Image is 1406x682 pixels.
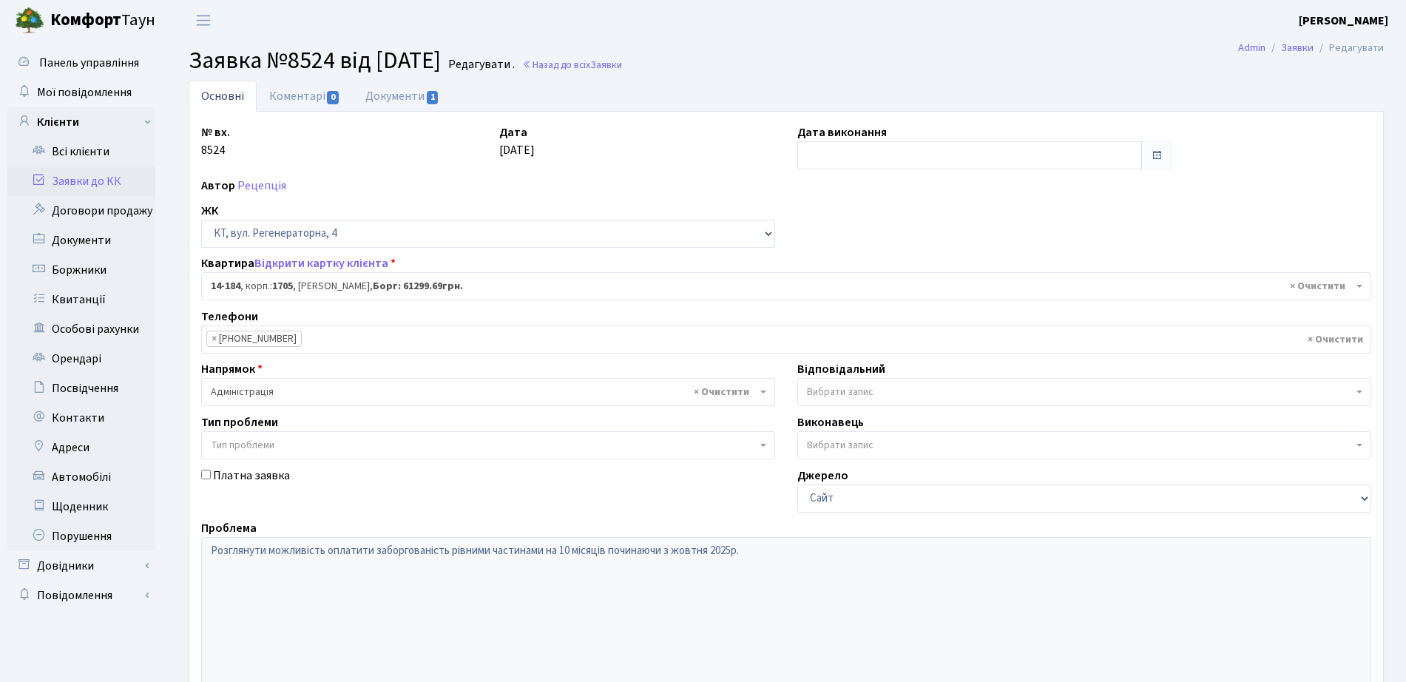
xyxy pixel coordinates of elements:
[7,374,155,403] a: Посвідчення
[7,344,155,374] a: Орендарі
[353,81,452,112] a: Документи
[327,91,339,104] span: 0
[212,331,217,346] span: ×
[206,331,302,347] li: (050) 430-60-91
[1238,40,1265,55] a: Admin
[373,279,463,294] b: Борг: 61299.69грн.
[7,581,155,610] a: Повідомлення
[1216,33,1406,64] nav: breadcrumb
[694,385,749,399] span: Видалити всі елементи
[190,124,488,169] div: 8524
[189,81,257,112] a: Основні
[7,462,155,492] a: Автомобілі
[7,196,155,226] a: Договори продажу
[257,81,353,112] a: Коментарі
[7,255,155,285] a: Боржники
[1290,279,1345,294] span: Видалити всі елементи
[7,78,155,107] a: Мої повідомлення
[189,44,441,78] span: Заявка №8524 від [DATE]
[797,467,848,485] label: Джерело
[7,433,155,462] a: Адреси
[499,124,527,141] label: Дата
[590,58,622,72] span: Заявки
[211,438,274,453] span: Тип проблеми
[201,202,218,220] label: ЖК
[7,551,155,581] a: Довідники
[7,166,155,196] a: Заявки до КК
[201,378,775,406] span: Адміністрація
[807,385,873,399] span: Вибрати запис
[39,55,139,71] span: Панель управління
[1281,40,1314,55] a: Заявки
[50,8,121,32] b: Комфорт
[7,314,155,344] a: Особові рахунки
[1299,13,1388,29] b: [PERSON_NAME]
[201,519,257,537] label: Проблема
[201,360,263,378] label: Напрямок
[445,58,515,72] small: Редагувати .
[211,385,757,399] span: Адміністрація
[1308,332,1363,347] span: Видалити всі елементи
[211,279,1353,294] span: <b>14-184</b>, корп.: <b>1705</b>, Зарічна Маріанна Йосифівна, <b>Борг: 61299.69грн.</b>
[37,84,132,101] span: Мої повідомлення
[797,360,885,378] label: Відповідальний
[201,177,235,195] label: Автор
[213,467,290,485] label: Платна заявка
[201,254,396,272] label: Квартира
[7,521,155,551] a: Порушення
[1314,40,1384,56] li: Редагувати
[807,438,873,453] span: Вибрати запис
[797,413,864,431] label: Виконавець
[7,285,155,314] a: Квитанції
[272,279,293,294] b: 1705
[254,255,388,271] a: Відкрити картку клієнта
[7,107,155,137] a: Клієнти
[237,178,286,194] a: Рецепція
[201,124,230,141] label: № вх.
[488,124,786,169] div: [DATE]
[1299,12,1388,30] a: [PERSON_NAME]
[7,403,155,433] a: Контакти
[15,6,44,36] img: logo.png
[7,492,155,521] a: Щоденник
[201,272,1371,300] span: <b>14-184</b>, корп.: <b>1705</b>, Зарічна Маріанна Йосифівна, <b>Борг: 61299.69грн.</b>
[7,226,155,255] a: Документи
[50,8,155,33] span: Таун
[522,58,622,72] a: Назад до всіхЗаявки
[7,137,155,166] a: Всі клієнти
[185,8,222,33] button: Переключити навігацію
[7,48,155,78] a: Панель управління
[427,91,439,104] span: 1
[201,308,258,325] label: Телефони
[211,279,240,294] b: 14-184
[797,124,887,141] label: Дата виконання
[201,413,278,431] label: Тип проблеми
